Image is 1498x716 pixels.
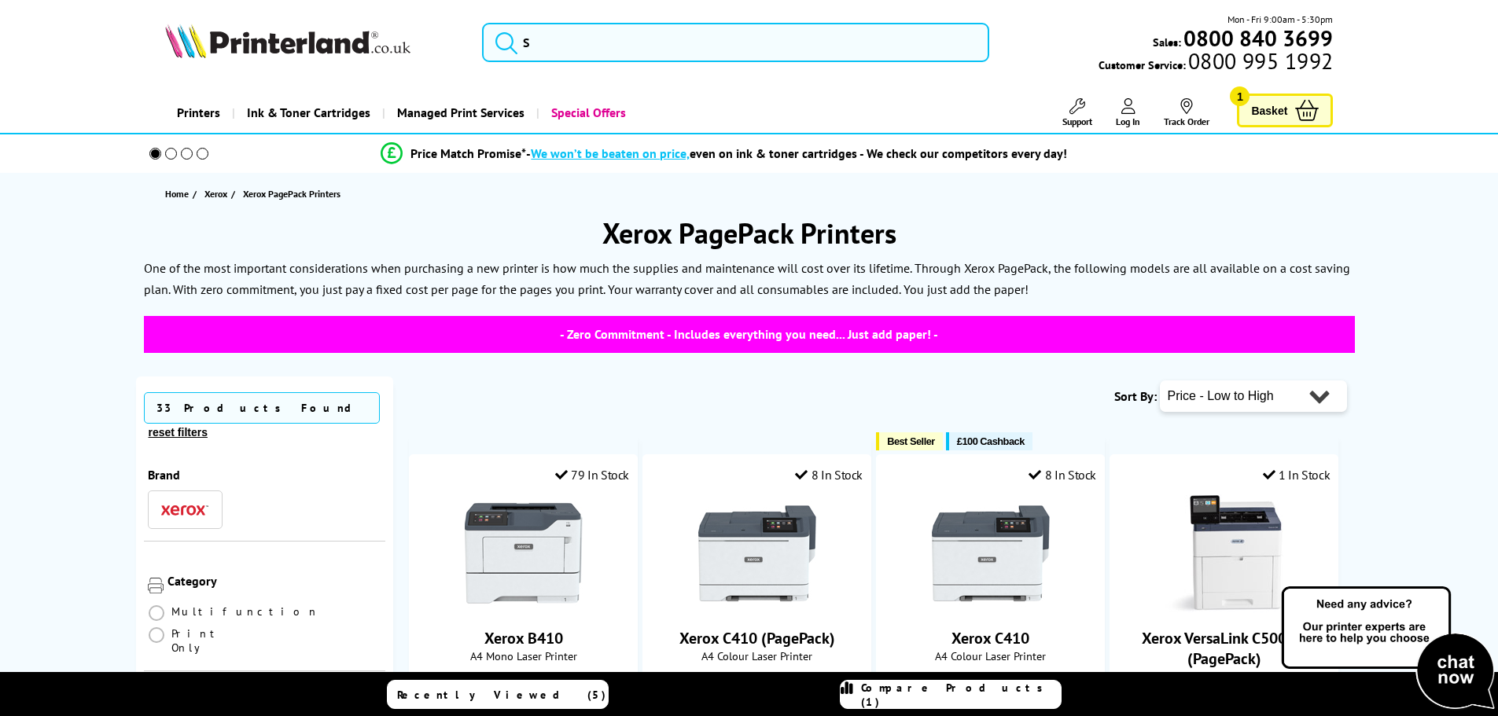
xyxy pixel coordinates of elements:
span: £100 Cashback [957,435,1025,447]
a: Support [1062,98,1092,127]
a: Log In [1116,98,1140,127]
span: Customer Service: [1099,53,1333,72]
b: 0800 840 3699 [1183,24,1333,53]
span: - Zero Commitment - Includes everything you need... Just add paper! - [144,316,1355,353]
div: 8 In Stock [1029,467,1096,483]
img: Open Live Chat window [1278,584,1498,713]
a: Xerox VersaLink C500DN (PagePack) [1142,628,1307,669]
a: Xerox C410 [932,600,1050,615]
div: 8 In Stock [795,467,863,483]
a: 0800 840 3699 [1181,31,1333,46]
button: reset filters [144,425,212,439]
div: - even on ink & toner cartridges - We check our competitors every day! [526,145,1067,161]
h1: Xerox PagePack Printers [136,215,1363,252]
a: Xerox [204,185,231,202]
span: Multifunction [171,604,319,619]
span: Sort By: [1114,388,1157,404]
p: One of the most important considerations when purchasing a new printer is how much the supplies a... [144,258,1355,300]
img: Xerox VersaLink C500DN (PagePack) [1165,494,1283,612]
span: A4 Colour LED Laser Printer [1118,669,1330,684]
a: Xerox B410 [465,600,583,615]
span: Log In [1116,116,1140,127]
span: 0800 995 1992 [1186,53,1333,68]
span: Print Only [171,626,265,655]
button: Xerox [156,499,213,520]
span: Compare Products (1) [861,681,1061,709]
span: 33 Products Found [144,392,380,424]
span: Price Match Promise* [410,145,526,161]
span: Sales: [1153,35,1181,50]
a: Managed Print Services [382,93,536,133]
a: Xerox C410 [951,628,1029,648]
span: Recently Viewed (5) [397,688,606,702]
div: Category [167,573,382,589]
a: Xerox B410 [484,628,563,648]
button: £100 Cashback [946,432,1032,450]
img: Xerox B410 [465,494,583,612]
span: A4 Colour Laser Printer [885,648,1096,663]
a: Ink & Toner Cartridges [232,93,382,133]
a: Printerland Logo [165,24,463,61]
a: Xerox VersaLink C500DN (PagePack) [1165,600,1283,615]
div: 1 In Stock [1263,467,1331,483]
a: Xerox C410 (PagePack) [679,628,835,648]
a: Home [165,185,193,202]
span: Xerox [204,185,227,202]
li: modal_Promise [128,140,1321,167]
a: Xerox C410 (PagePack) [698,600,816,615]
div: 79 In Stock [555,467,629,483]
span: Support [1062,116,1092,127]
a: Recently Viewed (5) [387,680,609,709]
a: Track Order [1164,98,1209,127]
button: Best Seller [876,432,943,450]
span: Mon - Fri 9:00am - 5:30pm [1227,12,1333,27]
img: Xerox C410 (PagePack) [698,494,816,612]
div: Brand [148,467,382,483]
input: S [482,23,989,62]
span: A4 Colour Laser Printer [651,648,863,663]
span: 1 [1230,86,1250,106]
span: A4 Mono Laser Printer [418,648,629,663]
a: Printers [165,93,232,133]
img: Xerox C410 [932,494,1050,612]
img: Category [148,578,164,593]
span: We won’t be beaten on price, [531,145,690,161]
a: Compare Products (1) [840,680,1062,709]
a: Special Offers [536,93,638,133]
span: Ink & Toner Cartridges [247,93,370,133]
span: Xerox PagePack Printers [243,188,340,200]
img: Printerland Logo [165,24,410,58]
span: Best Seller [887,435,935,447]
a: Basket 1 [1237,94,1333,127]
img: Xerox [161,505,208,516]
span: Basket [1251,100,1287,121]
